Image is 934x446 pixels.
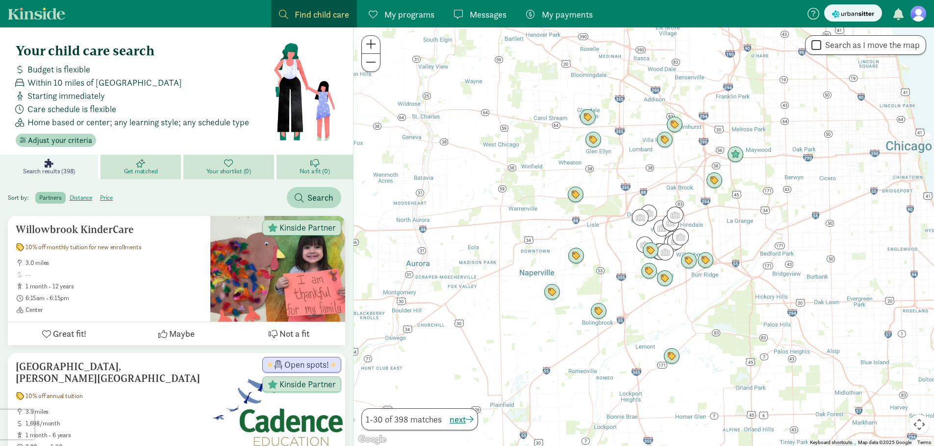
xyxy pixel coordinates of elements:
[27,116,249,129] span: Home based or center; any learning style; any schedule type
[16,224,202,235] h5: Willowbrook KinderCare
[661,227,685,252] div: Click to see details
[25,282,202,290] span: 1 month - 12 years
[27,102,116,116] span: Care schedule is flexible
[384,8,434,21] span: My programs
[25,420,202,427] span: 1,698/month
[653,240,678,264] div: Click to see details
[637,259,661,283] div: Click to see details
[576,105,600,130] div: Click to see details
[663,229,688,254] div: Click to see details
[586,299,611,324] div: Click to see details
[124,167,158,175] span: Get matched
[206,167,251,175] span: Your shortlist (0)
[287,187,341,208] button: Search
[53,327,86,340] span: Great fit!
[542,8,593,21] span: My payments
[284,360,329,369] span: Open spots!
[25,392,83,400] span: 10% off annual tuition
[183,155,277,179] a: Your shortlist (0)
[28,135,92,146] span: Adjust your criteria
[307,191,333,204] span: Search
[300,167,329,175] span: Not a fit (0)
[25,243,141,251] span: 10% off monthly tuition for new enrollments
[279,327,309,340] span: Not a fit
[723,142,748,167] div: Click to see details
[8,7,65,20] a: Kinside
[8,322,120,345] button: Great fit!
[702,168,727,193] div: Click to see details
[693,248,718,273] div: Click to see details
[659,344,684,369] div: Click to see details
[25,259,202,267] span: 3.0 miles
[16,361,202,384] h5: [GEOGRAPHIC_DATA], [PERSON_NAME][GEOGRAPHIC_DATA]
[909,415,929,434] button: Map camera controls
[658,211,683,235] div: Click to see details
[917,440,931,445] a: Terms (opens in new tab)
[66,192,96,204] label: distance
[279,223,336,232] span: Kinside Partner
[295,8,349,21] span: Find child care
[450,413,474,426] button: next
[277,155,353,179] a: Not a fit (0)
[660,231,684,256] div: Click to see details
[632,233,657,257] div: Click to see details
[366,413,442,426] span: 1-30 of 398 matches
[668,225,693,249] div: Click to see details
[663,203,687,227] div: Click to see details
[677,249,701,273] div: Click to see details
[356,433,388,446] img: Google
[96,192,117,204] label: price
[653,128,677,152] div: Click to see details
[27,76,182,89] span: Within 10 miles of [GEOGRAPHIC_DATA]
[581,128,606,152] div: Click to see details
[35,192,65,204] label: partners
[16,134,96,147] button: Adjust your criteria
[810,439,852,446] button: Keyboard shortcuts
[16,43,273,59] h4: Your child care search
[8,193,34,202] span: Sort by:
[25,408,202,416] span: 3.9 miles
[25,306,202,314] span: Center
[563,183,588,207] div: Click to see details
[636,201,661,225] div: Click to see details
[169,327,195,340] span: Maybe
[821,39,920,51] label: Search as I move the map
[23,167,75,175] span: Search results (398)
[662,113,687,137] div: Click to see details
[120,322,232,345] button: Maybe
[27,63,90,76] span: Budget is flexible
[101,155,183,179] a: Get matched
[858,440,911,445] span: Map data ©2025 Google
[25,294,202,302] span: 6:15am - 6:15pm
[653,266,677,291] div: Click to see details
[470,8,506,21] span: Messages
[356,433,388,446] a: Open this area in Google Maps (opens a new window)
[832,9,874,19] img: urbansitter_logo_small.svg
[628,205,653,230] div: Click to see details
[27,89,105,102] span: Starting immediately
[233,322,345,345] button: Not a fit
[279,380,336,389] span: Kinside Partner
[638,238,663,263] div: Click to see details
[564,244,588,268] div: Click to see details
[25,431,202,439] span: 1 month - 6 years
[540,280,564,305] div: Click to see details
